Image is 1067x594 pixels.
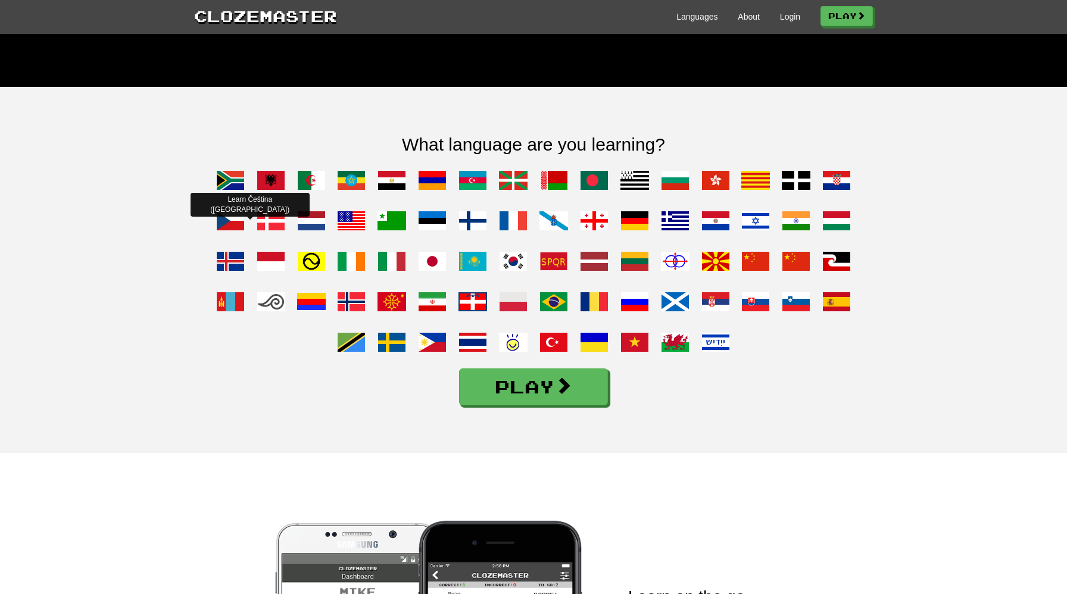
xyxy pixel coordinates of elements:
div: Learn Čeština ([GEOGRAPHIC_DATA]) [191,193,310,217]
a: Play [820,6,873,26]
a: Languages [676,11,717,23]
a: Play [459,368,608,405]
a: Clozemaster [194,5,337,27]
a: About [738,11,760,23]
h2: What language are you learning? [194,135,873,154]
a: Login [780,11,800,23]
